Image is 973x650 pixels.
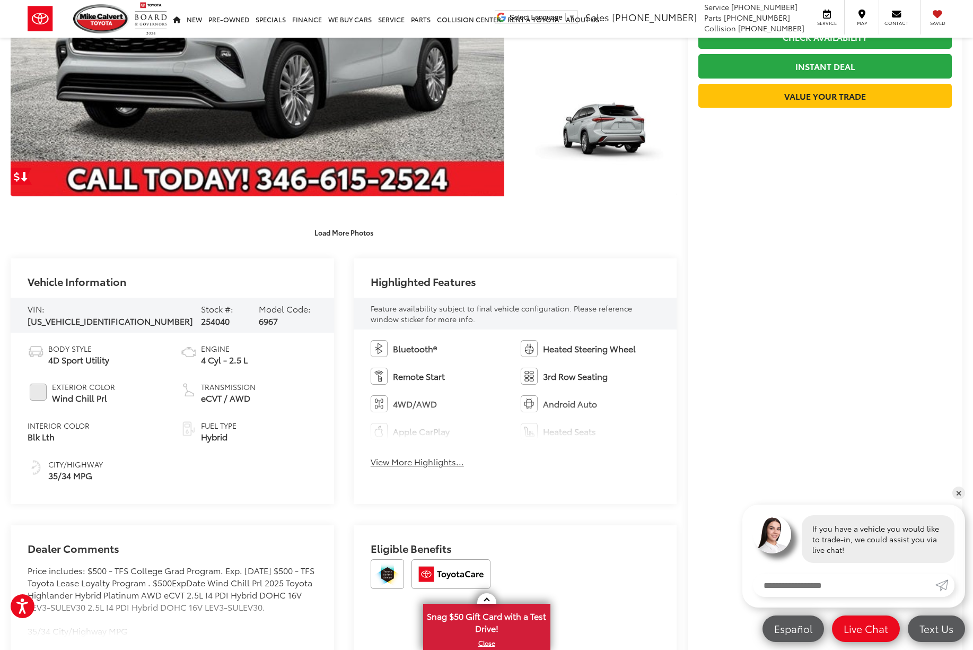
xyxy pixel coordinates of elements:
[914,622,959,635] span: Text Us
[48,470,103,482] span: 35/34 MPG
[521,368,538,385] img: 3rd Row Seating
[48,354,109,366] span: 4D Sport Utility
[371,303,632,324] span: Feature availability subject to final vehicle configuration. Please reference window sticker for ...
[11,168,32,185] a: Get Price Drop Alert
[393,370,445,383] span: Remote Start
[201,382,256,392] span: Transmission
[724,12,790,23] span: [PHONE_NUMBER]
[28,565,317,637] div: Price includes: $500 - TFS College Grad Program. Exp. [DATE] $500 - TFS Toyota Lease Loyalty Prog...
[371,340,388,357] img: Bluetooth®
[371,456,464,468] button: View More Highlights...
[543,343,636,355] span: Heated Steering Wheel
[704,23,736,33] span: Collision
[850,20,873,27] span: Map
[201,354,248,366] span: 4 Cyl - 2.5 L
[612,10,697,24] span: [PHONE_NUMBER]
[521,340,538,357] img: Heated Steering Wheel
[514,74,679,197] img: 2025 Toyota Highlander Hybrid Platinum
[28,420,90,431] span: Interior Color
[48,459,103,470] span: City/Highway
[698,54,952,78] a: Instant Deal
[738,23,804,33] span: [PHONE_NUMBER]
[28,459,45,476] img: Fuel Economy
[259,302,311,315] span: Model Code:
[48,343,109,354] span: Body Style
[30,384,47,401] span: #E9E9E9
[52,382,115,392] span: Exterior Color
[307,223,381,242] button: Load More Photos
[371,542,660,559] h2: Eligible Benefits
[543,370,608,383] span: 3rd Row Seating
[753,515,791,553] img: Agent profile photo
[769,622,818,635] span: Español
[753,574,935,597] input: Enter your message
[884,20,908,27] span: Contact
[424,605,549,637] span: Snag $50 Gift Card with a Test Drive!
[802,515,954,563] div: If you have a vehicle you would like to trade-in, we could assist you via live chat!
[926,20,949,27] span: Saved
[371,275,476,287] h2: Highlighted Features
[201,343,248,354] span: Engine
[704,2,729,12] span: Service
[371,368,388,385] img: Remote Start
[201,420,236,431] span: Fuel Type
[28,542,317,565] h2: Dealer Comments
[201,431,236,443] span: Hybrid
[832,616,900,642] a: Live Chat
[73,4,129,33] img: Mike Calvert Toyota
[731,2,797,12] span: [PHONE_NUMBER]
[698,84,952,108] a: Value Your Trade
[371,559,404,589] img: Toyota Safety Sense Mike Calvert Toyota Houston TX
[516,75,677,196] a: Expand Photo 3
[908,616,965,642] a: Text Us
[393,343,437,355] span: Bluetooth®
[815,20,839,27] span: Service
[935,574,954,597] a: Submit
[52,392,115,404] span: Wind Chill Prl
[411,559,490,589] img: ToyotaCare Mike Calvert Toyota Houston TX
[201,392,256,404] span: eCVT / AWD
[521,395,538,412] img: Android Auto
[762,616,824,642] a: Español
[28,431,90,443] span: Blk Lth
[704,12,722,23] span: Parts
[371,395,388,412] img: 4WD/AWD
[259,315,278,327] span: 6967
[838,622,893,635] span: Live Chat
